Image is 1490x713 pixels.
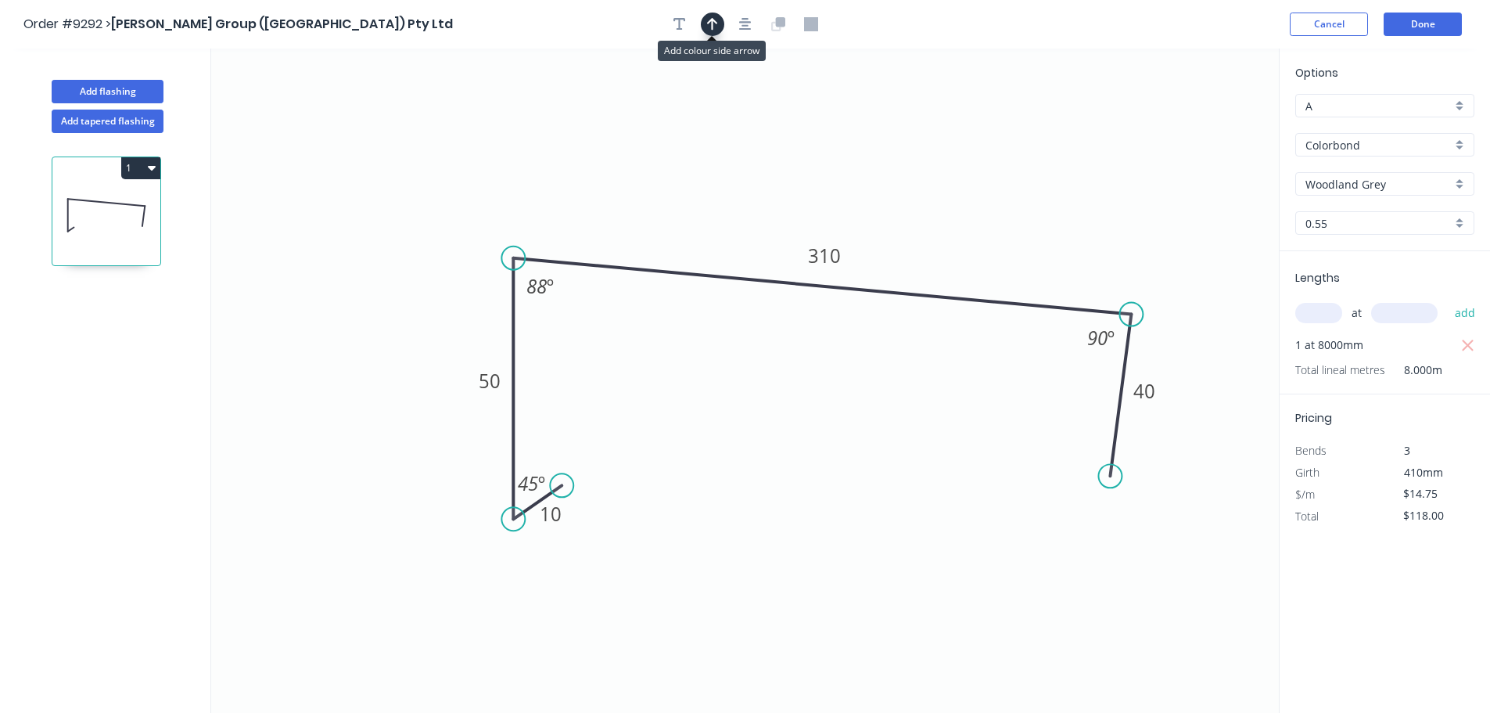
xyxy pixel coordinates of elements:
[479,368,501,394] tspan: 50
[52,110,163,133] button: Add tapered flashing
[526,273,547,299] tspan: 88
[808,243,841,268] tspan: 310
[1305,98,1452,114] input: Price level
[1447,300,1484,326] button: add
[1404,443,1410,458] span: 3
[1295,359,1385,381] span: Total lineal metres
[1295,465,1319,480] span: Girth
[111,15,453,33] span: [PERSON_NAME] Group ([GEOGRAPHIC_DATA]) Pty Ltd
[547,273,554,299] tspan: º
[518,470,538,496] tspan: 45
[1305,176,1452,193] input: Colour
[538,470,545,496] tspan: º
[52,80,163,103] button: Add flashing
[1295,443,1327,458] span: Bends
[1295,334,1363,356] span: 1 at 8000mm
[1295,65,1338,81] span: Options
[540,501,562,527] tspan: 10
[23,15,111,33] span: Order #9292 >
[1290,13,1368,36] button: Cancel
[211,49,1279,713] svg: 0
[1295,487,1315,502] span: $/m
[1305,215,1452,232] input: Thickness
[1352,302,1362,324] span: at
[1385,359,1442,381] span: 8.000m
[1305,137,1452,153] input: Material
[1133,378,1155,404] tspan: 40
[1295,410,1332,426] span: Pricing
[658,41,766,61] div: Add colour side arrow
[1087,325,1108,351] tspan: 90
[121,157,160,179] button: 1
[1295,270,1340,286] span: Lengths
[1295,509,1319,524] span: Total
[1384,13,1462,36] button: Done
[1108,325,1115,351] tspan: º
[1404,465,1443,480] span: 410mm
